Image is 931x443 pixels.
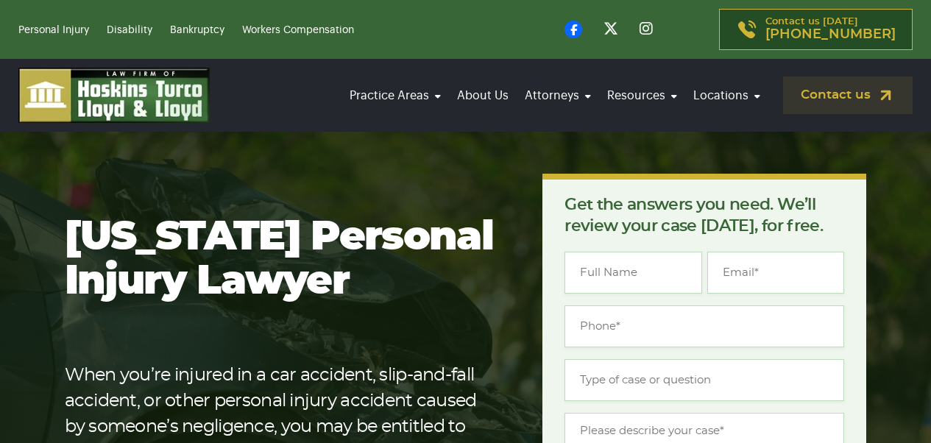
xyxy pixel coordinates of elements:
[170,25,224,35] a: Bankruptcy
[453,75,513,116] a: About Us
[107,25,152,35] a: Disability
[564,252,701,294] input: Full Name
[18,68,210,123] img: logo
[689,75,765,116] a: Locations
[765,17,896,42] p: Contact us [DATE]
[564,359,844,401] input: Type of case or question
[719,9,913,50] a: Contact us [DATE][PHONE_NUMBER]
[603,75,682,116] a: Resources
[18,25,89,35] a: Personal Injury
[242,25,354,35] a: Workers Compensation
[520,75,595,116] a: Attorneys
[765,27,896,42] span: [PHONE_NUMBER]
[65,216,496,304] h1: [US_STATE] Personal Injury Lawyer
[564,194,844,237] p: Get the answers you need. We’ll review your case [DATE], for free.
[707,252,844,294] input: Email*
[345,75,445,116] a: Practice Areas
[783,77,913,114] a: Contact us
[564,305,844,347] input: Phone*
